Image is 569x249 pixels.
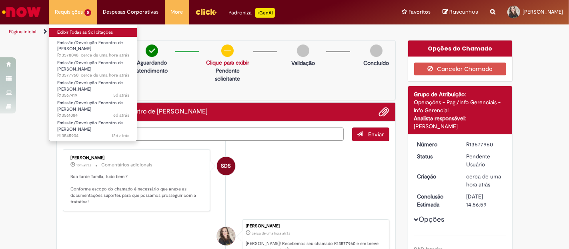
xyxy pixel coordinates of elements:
span: cerca de uma hora atrás [466,173,501,188]
button: Enviar [352,128,389,141]
span: Emissão/Devolução Encontro de [PERSON_NAME] [57,100,123,112]
dt: Conclusão Estimada [411,192,461,209]
dt: Número [411,140,461,148]
span: Despesas Corporativas [103,8,159,16]
div: Padroniza [229,8,275,18]
time: 23/09/2025 20:49:41 [113,112,129,118]
dt: Status [411,152,461,160]
div: [DATE] 14:56:59 [466,192,503,209]
span: Emissão/Devolução Encontro de [PERSON_NAME] [57,40,123,52]
a: Página inicial [9,28,36,35]
ul: Trilhas de página [6,24,373,39]
a: Aberto R13561084 : Emissão/Devolução Encontro de Contas Fornecedor [49,99,137,116]
a: Aberto R13577960 : Emissão/Devolução Encontro de Contas Fornecedor [49,59,137,76]
time: 29/09/2025 17:14:34 [76,163,91,168]
img: circle-minus.png [221,45,234,57]
span: R13561084 [57,112,129,119]
span: Emissão/Devolução Encontro de [PERSON_NAME] [57,60,123,72]
time: 29/09/2025 15:56:54 [466,173,501,188]
span: Rascunhos [449,8,478,16]
span: 5 [84,9,91,16]
time: 29/09/2025 16:11:03 [81,52,129,58]
p: +GenAi [255,8,275,18]
span: Emissão/Devolução Encontro de [PERSON_NAME] [57,80,123,92]
img: check-circle-green.png [146,45,158,57]
img: img-circle-grey.png [297,45,309,57]
a: Aberto R13567419 : Emissão/Devolução Encontro de Contas Fornecedor [49,79,137,96]
div: Analista responsável: [414,114,507,122]
span: 10m atrás [76,163,91,168]
a: Rascunhos [443,8,478,16]
div: 29/09/2025 15:56:54 [466,172,503,188]
span: cerca de uma hora atrás [81,52,129,58]
span: Favoritos [409,8,431,16]
p: Validação [291,59,315,67]
a: Exibir Todas as Solicitações [49,28,137,37]
span: cerca de uma hora atrás [81,72,129,78]
span: cerca de uma hora atrás [252,231,290,236]
div: Pendente Usuário [466,152,503,168]
div: Sabrina Da Silva Oliveira [217,157,235,175]
p: Concluído [363,59,389,67]
p: Pendente solicitante [206,67,249,83]
time: 18/09/2025 09:19:52 [112,133,129,139]
span: Enviar [369,131,384,138]
div: Tamila Rodrigues Moura [217,227,235,245]
a: Clique para exibir [206,59,249,66]
span: R13578048 [57,52,129,59]
div: [PERSON_NAME] [246,224,385,229]
span: R13567419 [57,92,129,99]
div: Opções do Chamado [408,40,513,57]
span: More [171,8,183,16]
div: [PERSON_NAME] [70,156,204,160]
span: 6d atrás [113,112,129,118]
a: Aberto R13545904 : Emissão/Devolução Encontro de Contas Fornecedor [49,119,137,136]
span: [PERSON_NAME] [523,8,563,15]
textarea: Digite sua mensagem aqui... [63,128,344,141]
time: 25/09/2025 15:38:49 [113,92,129,98]
span: 5d atrás [113,92,129,98]
img: img-circle-grey.png [370,45,383,57]
span: R13545904 [57,133,129,139]
button: Adicionar anexos [379,107,389,117]
img: click_logo_yellow_360x200.png [195,6,217,18]
div: Operações - Pag./Info Gerenciais - Info Gerencial [414,98,507,114]
p: Aguardando atendimento [133,59,170,75]
span: R13577960 [57,72,129,79]
span: 12d atrás [112,133,129,139]
small: Comentários adicionais [101,162,152,168]
span: Requisições [55,8,83,16]
button: Cancelar Chamado [414,63,507,75]
a: Aberto R13578048 : Emissão/Devolução Encontro de Contas Fornecedor [49,38,137,56]
div: R13577960 [466,140,503,148]
span: SDS [221,156,231,176]
p: Boa tarde Tamila, tudo bem ? Conforme escopo do chamado é necessário que anexe as documentações s... [70,174,204,205]
div: Grupo de Atribuição: [414,90,507,98]
dt: Criação [411,172,461,180]
img: ServiceNow [1,4,42,20]
span: Emissão/Devolução Encontro de [PERSON_NAME] [57,120,123,132]
ul: Requisições [49,24,137,141]
div: [PERSON_NAME] [414,122,507,130]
